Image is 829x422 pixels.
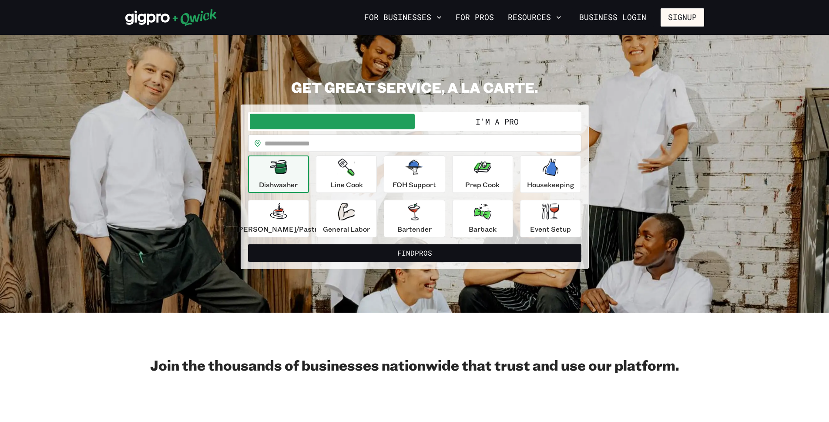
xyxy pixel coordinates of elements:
[250,114,415,129] button: I'm a Business
[323,224,370,234] p: General Labor
[572,8,654,27] a: Business Login
[661,8,704,27] button: Signup
[469,224,497,234] p: Barback
[236,224,321,234] p: [PERSON_NAME]/Pastry
[530,224,571,234] p: Event Setup
[361,10,445,25] button: For Businesses
[316,155,377,193] button: Line Cook
[452,200,513,237] button: Barback
[316,200,377,237] button: General Labor
[465,179,500,190] p: Prep Cook
[330,179,363,190] p: Line Cook
[241,78,589,96] h2: GET GREAT SERVICE, A LA CARTE.
[384,200,445,237] button: Bartender
[520,200,581,237] button: Event Setup
[452,155,513,193] button: Prep Cook
[397,224,432,234] p: Bartender
[248,244,581,262] button: FindPros
[125,356,704,374] h2: Join the thousands of businesses nationwide that trust and use our platform.
[452,10,497,25] a: For Pros
[259,179,298,190] p: Dishwasher
[415,114,580,129] button: I'm a Pro
[520,155,581,193] button: Housekeeping
[393,179,436,190] p: FOH Support
[384,155,445,193] button: FOH Support
[248,200,309,237] button: [PERSON_NAME]/Pastry
[248,155,309,193] button: Dishwasher
[504,10,565,25] button: Resources
[527,179,574,190] p: Housekeeping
